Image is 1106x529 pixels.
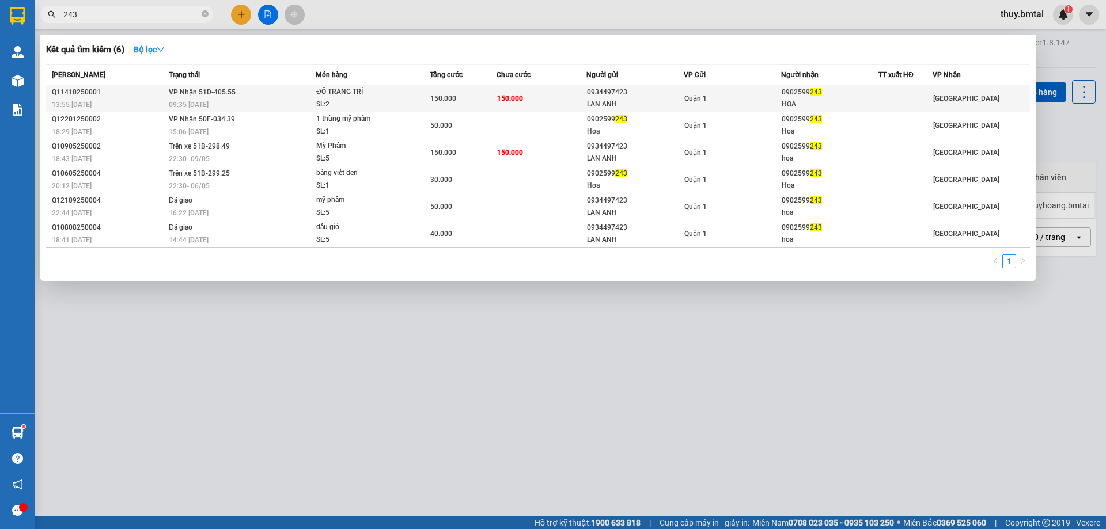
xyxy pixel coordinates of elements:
[22,425,25,428] sup: 1
[1002,254,1016,268] li: 1
[587,168,683,180] div: 0902599
[988,254,1002,268] button: left
[810,142,822,150] span: 243
[782,180,878,192] div: Hoa
[52,195,165,207] div: Q12109250004
[933,94,999,102] span: [GEOGRAPHIC_DATA]
[684,121,707,130] span: Quận 1
[587,140,683,153] div: 0934497423
[169,169,230,177] span: Trên xe 51B-299.25
[933,203,999,211] span: [GEOGRAPHIC_DATA]
[782,222,878,234] div: 0902599
[615,115,627,123] span: 243
[169,155,210,163] span: 22:30 - 09/05
[810,196,822,204] span: 243
[157,45,165,54] span: down
[316,71,347,79] span: Món hàng
[202,9,209,20] span: close-circle
[12,46,24,58] img: warehouse-icon
[169,88,236,96] span: VP Nhận 51D-405.55
[169,115,235,123] span: VP Nhận 50F-034.39
[782,153,878,165] div: hoa
[52,101,92,109] span: 13:55 [DATE]
[684,149,707,157] span: Quận 1
[12,453,23,464] span: question-circle
[587,153,683,165] div: LAN ANH
[933,71,961,79] span: VP Nhận
[52,222,165,234] div: Q10808250004
[169,196,192,204] span: Đã giao
[316,153,403,165] div: SL: 5
[782,207,878,219] div: hoa
[10,7,25,25] img: logo-vxr
[316,113,403,125] div: 1 thùng mỹ phẩm
[10,36,127,50] div: Huy
[586,71,618,79] span: Người gửi
[169,209,209,217] span: 16:22 [DATE]
[52,168,165,180] div: Q10605250004
[202,10,209,17] span: close-circle
[12,479,23,490] span: notification
[782,113,878,125] div: 0902599
[878,71,914,79] span: TT xuất HĐ
[587,180,683,192] div: Hoa
[52,209,92,217] span: 22:44 [DATE]
[684,94,707,102] span: Quận 1
[587,222,683,234] div: 0934497423
[169,101,209,109] span: 09:35 [DATE]
[63,8,199,21] input: Tìm tên, số ĐT hoặc mã đơn
[316,234,403,246] div: SL: 5
[587,98,683,111] div: LAN ANH
[587,195,683,207] div: 0934497423
[10,10,28,22] span: Gửi:
[316,125,403,138] div: SL: 1
[933,121,999,130] span: [GEOGRAPHIC_DATA]
[135,24,215,37] div: A Tuấn
[988,254,1002,268] li: Previous Page
[316,221,403,234] div: dầu gió
[52,113,165,125] div: Q12201250002
[134,45,165,54] strong: Bộ lọc
[135,11,162,23] span: Nhận:
[587,234,683,246] div: LAN ANH
[316,194,403,207] div: mỹ phẩm
[12,104,24,116] img: solution-icon
[12,75,24,87] img: warehouse-icon
[684,176,707,184] span: Quận 1
[316,207,403,219] div: SL: 5
[684,71,706,79] span: VP Gửi
[587,86,683,98] div: 0934497423
[782,86,878,98] div: 0902599
[430,203,452,211] span: 50.000
[933,149,999,157] span: [GEOGRAPHIC_DATA]
[316,167,403,180] div: bảng viết đen
[169,128,209,136] span: 15:06 [DATE]
[430,94,456,102] span: 150.000
[782,168,878,180] div: 0902599
[1003,255,1016,268] a: 1
[587,113,683,125] div: 0902599
[430,176,452,184] span: 30.000
[124,40,174,59] button: Bộ lọcdown
[1016,254,1030,268] li: Next Page
[810,169,822,177] span: 243
[933,176,999,184] span: [GEOGRAPHIC_DATA]
[52,86,165,98] div: Q11410250001
[782,195,878,207] div: 0902599
[782,234,878,246] div: hoa
[316,180,403,192] div: SL: 1
[169,223,192,231] span: Đã giao
[135,37,215,54] div: 0903885815
[169,142,230,150] span: Trên xe 51B-298.49
[52,155,92,163] span: 18:43 [DATE]
[169,182,210,190] span: 22:30 - 06/05
[52,128,92,136] span: 18:29 [DATE]
[12,427,24,439] img: warehouse-icon
[169,71,200,79] span: Trạng thái
[497,94,523,102] span: 150.000
[169,236,209,244] span: 14:44 [DATE]
[587,125,683,138] div: Hoa
[52,236,92,244] span: 18:41 [DATE]
[782,98,878,111] div: HOA
[430,121,452,130] span: 50.000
